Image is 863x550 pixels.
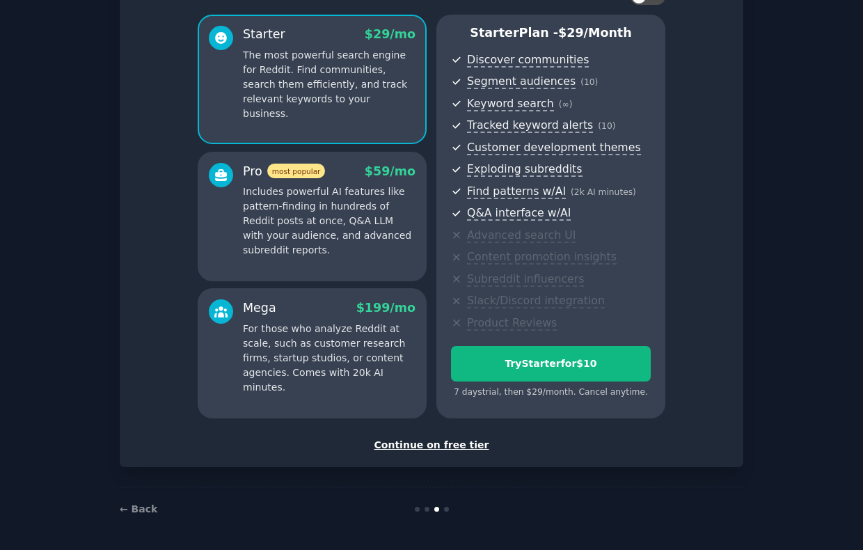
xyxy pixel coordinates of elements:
[467,53,589,68] span: Discover communities
[243,184,415,258] p: Includes powerful AI features like pattern-finding in hundreds of Reddit posts at once, Q&A LLM w...
[558,26,632,40] span: $ 29 /month
[467,97,554,111] span: Keyword search
[467,316,557,331] span: Product Reviews
[467,294,605,308] span: Slack/Discord integration
[243,299,276,317] div: Mega
[467,184,566,199] span: Find patterns w/AI
[365,27,415,41] span: $ 29 /mo
[451,346,651,382] button: TryStarterfor$10
[365,164,415,178] span: $ 59 /mo
[243,26,285,43] div: Starter
[267,164,326,178] span: most popular
[559,100,573,109] span: ( ∞ )
[467,250,617,265] span: Content promotion insights
[451,386,651,399] div: 7 days trial, then $ 29 /month . Cancel anytime.
[467,141,641,155] span: Customer development themes
[598,121,615,131] span: ( 10 )
[134,438,729,453] div: Continue on free tier
[243,48,415,121] p: The most powerful search engine for Reddit. Find communities, search them efficiently, and track ...
[467,206,571,221] span: Q&A interface w/AI
[467,228,576,243] span: Advanced search UI
[452,356,650,371] div: Try Starter for $10
[451,24,651,42] p: Starter Plan -
[580,77,598,87] span: ( 10 )
[467,118,593,133] span: Tracked keyword alerts
[467,162,582,177] span: Exploding subreddits
[467,74,576,89] span: Segment audiences
[243,163,325,180] div: Pro
[356,301,415,315] span: $ 199 /mo
[243,322,415,395] p: For those who analyze Reddit at scale, such as customer research firms, startup studios, or conte...
[467,272,584,287] span: Subreddit influencers
[120,503,157,514] a: ← Back
[571,187,636,197] span: ( 2k AI minutes )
